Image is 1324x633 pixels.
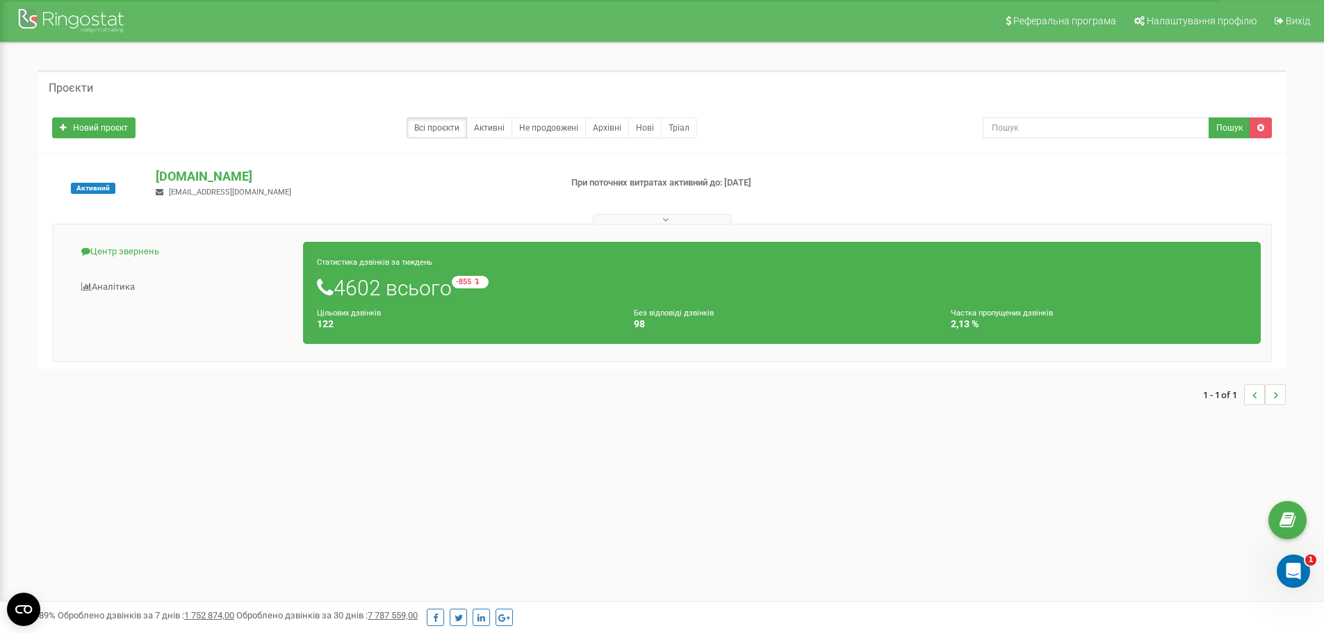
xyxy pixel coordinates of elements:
small: Без відповіді дзвінків [634,309,714,318]
nav: ... [1203,370,1286,419]
span: 1 - 1 of 1 [1203,384,1244,405]
span: [EMAIL_ADDRESS][DOMAIN_NAME] [169,188,291,197]
p: При поточних витратах активний до: [DATE] [571,176,860,190]
a: Аналiтика [63,270,304,304]
h4: 98 [634,319,930,329]
u: 1 752 874,00 [184,610,234,620]
a: Центр звернень [63,235,304,269]
span: Оброблено дзвінків за 7 днів : [58,610,234,620]
span: Оброблено дзвінків за 30 днів : [236,610,418,620]
span: Активний [71,183,115,194]
iframe: Intercom live chat [1277,554,1310,588]
a: Тріал [661,117,697,138]
a: Не продовжені [512,117,586,138]
small: Цільових дзвінків [317,309,381,318]
h4: 2,13 % [951,319,1247,329]
h4: 122 [317,319,613,329]
a: Новий проєкт [52,117,136,138]
span: 1 [1305,554,1316,566]
span: Реферальна програма [1013,15,1116,26]
input: Пошук [983,117,1209,138]
a: Нові [628,117,662,138]
button: Open CMP widget [7,593,40,626]
small: Статистика дзвінків за тиждень [317,258,432,267]
span: Вихід [1286,15,1310,26]
a: Активні [466,117,512,138]
button: Пошук [1209,117,1250,138]
h1: 4602 всього [317,276,1247,299]
small: Частка пропущених дзвінків [951,309,1053,318]
h5: Проєкти [49,82,93,94]
a: Всі проєкти [407,117,467,138]
span: Налаштування профілю [1147,15,1257,26]
u: 7 787 559,00 [368,610,418,620]
p: [DOMAIN_NAME] [156,167,548,186]
a: Архівні [585,117,629,138]
small: -855 [452,276,489,288]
